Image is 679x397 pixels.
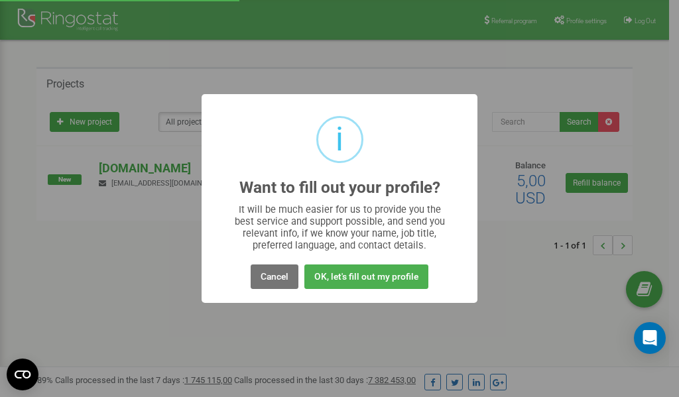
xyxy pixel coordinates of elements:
button: Open CMP widget [7,359,38,390]
h2: Want to fill out your profile? [239,179,440,197]
button: OK, let's fill out my profile [304,264,428,289]
button: Cancel [251,264,298,289]
div: Open Intercom Messenger [634,322,666,354]
div: It will be much easier for us to provide you the best service and support possible, and send you ... [228,203,452,251]
div: i [336,118,343,161]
